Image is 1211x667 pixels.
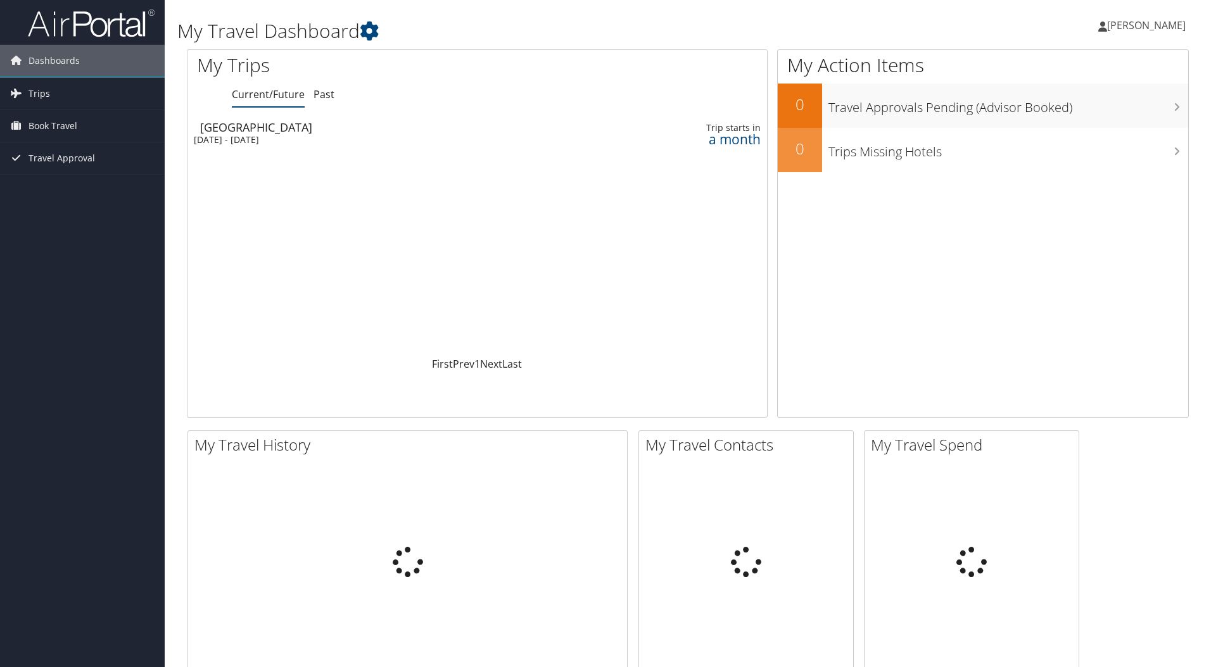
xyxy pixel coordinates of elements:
a: Current/Future [232,87,305,101]
h2: My Travel Contacts [645,434,853,456]
h2: 0 [778,138,822,159]
div: a month [631,134,760,145]
a: First [432,357,453,371]
a: Past [314,87,334,101]
img: airportal-logo.png [28,8,155,38]
h1: My Action Items [778,52,1188,78]
div: [DATE] - [DATE] [194,134,554,146]
a: 1 [474,357,480,371]
a: 0Travel Approvals Pending (Advisor Booked) [778,84,1188,128]
h2: My Travel History [194,434,627,456]
a: Prev [453,357,474,371]
span: [PERSON_NAME] [1107,18,1186,32]
h2: My Travel Spend [871,434,1079,456]
h1: My Travel Dashboard [177,18,858,44]
span: Dashboards [29,45,80,77]
div: [GEOGRAPHIC_DATA] [200,122,560,133]
h1: My Trips [197,52,516,78]
span: Book Travel [29,110,77,142]
a: 0Trips Missing Hotels [778,128,1188,172]
a: Next [480,357,502,371]
h2: 0 [778,94,822,115]
div: Trip starts in [631,122,760,134]
span: Travel Approval [29,142,95,174]
h3: Trips Missing Hotels [828,137,1188,161]
a: [PERSON_NAME] [1098,6,1198,44]
a: Last [502,357,522,371]
span: Trips [29,78,50,109]
h3: Travel Approvals Pending (Advisor Booked) [828,92,1188,116]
